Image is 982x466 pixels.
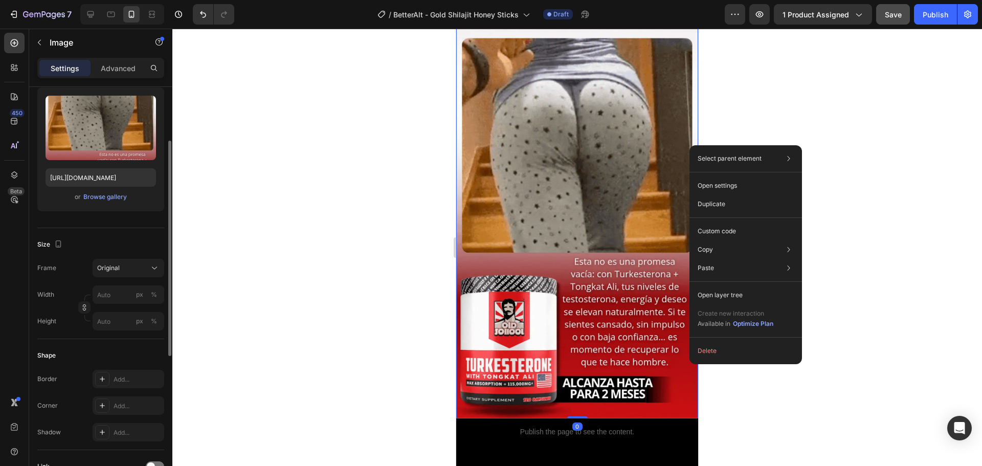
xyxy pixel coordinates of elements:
button: Save [876,4,910,25]
div: Add... [114,402,162,411]
div: % [151,290,157,299]
div: Add... [114,428,162,437]
button: Optimize Plan [732,319,774,329]
div: Shadow [37,428,61,437]
div: px [136,290,143,299]
p: Open layer tree [698,291,743,300]
input: px% [93,285,164,304]
p: 7 [67,8,72,20]
button: 7 [4,4,76,25]
input: https://example.com/image.jpg [46,168,156,187]
div: Open Intercom Messenger [947,416,972,440]
label: Frame [37,263,56,273]
button: % [133,289,146,301]
p: Select parent element [698,154,762,163]
button: Publish [914,4,957,25]
div: Add... [114,375,162,384]
p: Advanced [101,63,136,74]
span: / [389,9,391,20]
p: Open settings [698,181,737,190]
div: % [151,317,157,326]
button: Browse gallery [83,192,127,202]
div: Shape [37,351,56,360]
span: or [75,191,81,203]
div: Publish [923,9,948,20]
div: Undo/Redo [193,4,234,25]
p: Create new interaction [698,308,774,319]
span: Draft [553,10,569,19]
div: 450 [10,109,25,117]
input: px% [93,312,164,330]
div: Corner [37,401,58,410]
p: Paste [698,263,714,273]
span: Save [885,10,902,19]
img: preview-image [46,96,156,160]
p: Image [50,36,137,49]
button: px [148,289,160,301]
span: 1 product assigned [783,9,849,20]
label: Height [37,317,56,326]
p: Duplicate [698,199,725,209]
p: Settings [51,63,79,74]
button: Original [93,259,164,277]
p: Copy [698,245,713,254]
div: Border [37,374,57,384]
span: Available in [698,320,730,327]
div: Beta [8,187,25,195]
label: Width [37,290,54,299]
div: px [136,317,143,326]
button: % [133,315,146,327]
button: px [148,315,160,327]
button: 1 product assigned [774,4,872,25]
p: Custom code [698,227,736,236]
div: Size [37,238,64,252]
span: BetterAlt - Gold Shilajit Honey Sticks [393,9,519,20]
iframe: Design area [456,29,698,466]
span: Original [97,263,120,273]
button: Delete [694,342,798,360]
